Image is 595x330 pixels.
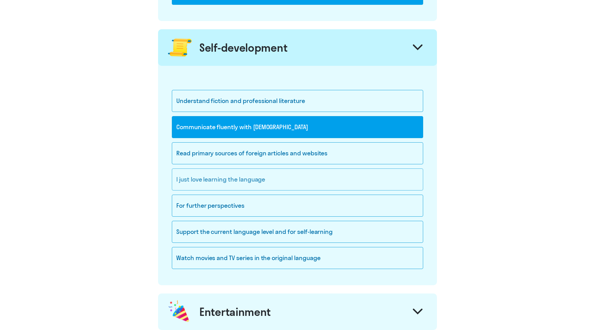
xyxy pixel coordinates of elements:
[172,142,423,164] div: Read primary sources of foreign articles and websites
[172,168,423,190] div: I just love learning the language
[199,305,271,319] div: Entertainment
[172,221,423,243] div: Support the current language level and for self-learning
[172,195,423,217] div: For further perspectives
[172,116,423,138] div: Communicate fluently with [DEMOGRAPHIC_DATA]
[199,41,287,54] div: Self-development
[167,299,191,324] img: celebration.png
[167,35,193,60] img: roll.png
[172,90,423,112] div: Understand fiction and professional literature
[172,247,423,269] div: Watch movies and TV series in the original language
